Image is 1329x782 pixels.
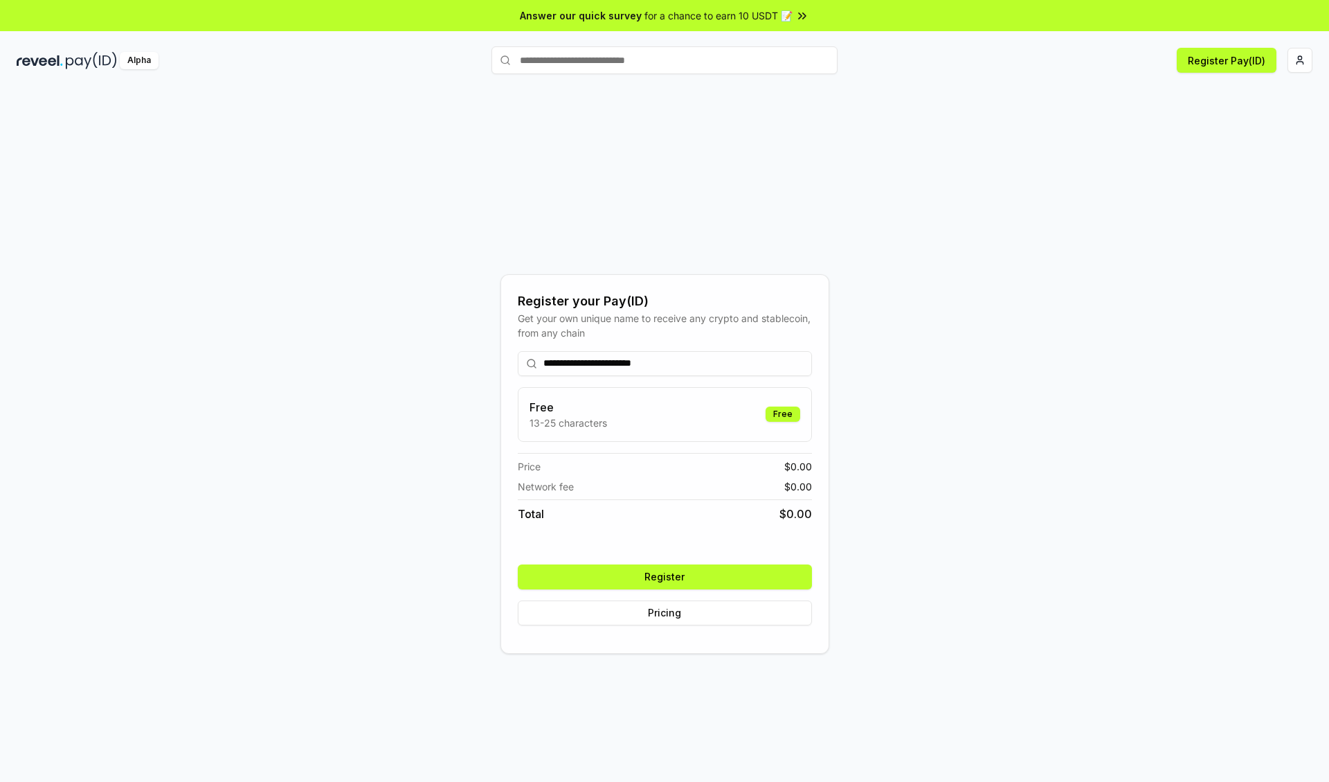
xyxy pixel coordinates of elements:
[779,506,812,522] span: $ 0.00
[784,479,812,494] span: $ 0.00
[17,52,63,69] img: reveel_dark
[644,8,793,23] span: for a chance to earn 10 USDT 📝
[518,565,812,589] button: Register
[518,292,812,311] div: Register your Pay(ID)
[520,8,642,23] span: Answer our quick survey
[518,479,574,494] span: Network fee
[66,52,117,69] img: pay_id
[784,459,812,474] span: $ 0.00
[530,399,607,416] h3: Free
[518,506,544,522] span: Total
[518,311,812,340] div: Get your own unique name to receive any crypto and stablecoin, from any chain
[1177,48,1276,73] button: Register Pay(ID)
[518,459,541,474] span: Price
[518,601,812,625] button: Pricing
[530,416,607,430] p: 13-25 characters
[120,52,159,69] div: Alpha
[766,407,800,422] div: Free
